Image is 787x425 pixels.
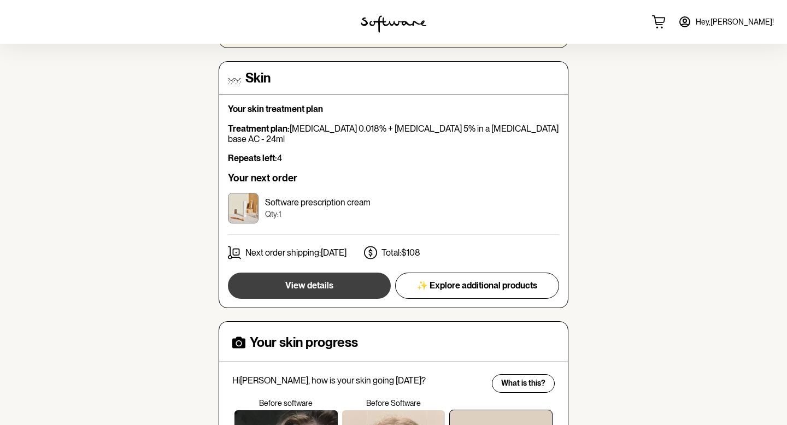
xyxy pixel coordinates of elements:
[228,123,290,134] strong: Treatment plan:
[361,15,426,33] img: software logo
[492,374,555,393] button: What is this?
[232,399,340,408] p: Before software
[228,104,559,114] p: Your skin treatment plan
[381,247,420,258] p: Total: $108
[228,153,277,163] strong: Repeats left:
[228,153,559,163] p: 4
[232,375,485,386] p: Hi [PERSON_NAME] , how is your skin going [DATE]?
[395,273,559,299] button: ✨ Explore additional products
[245,247,346,258] p: Next order shipping: [DATE]
[285,280,333,291] span: View details
[501,379,545,388] span: What is this?
[696,17,774,27] span: Hey, [PERSON_NAME] !
[228,172,559,184] h6: Your next order
[265,210,371,219] p: Qty: 1
[245,70,271,86] h4: Skin
[340,399,448,408] p: Before Software
[228,123,559,144] p: [MEDICAL_DATA] 0.018% + [MEDICAL_DATA] 5% in a [MEDICAL_DATA] base AC - 24ml
[228,193,259,223] img: ckrj60pny00003h5x9u7lpp18.jpg
[672,9,780,35] a: Hey,[PERSON_NAME]!
[250,335,358,351] h4: Your skin progress
[228,273,391,299] button: View details
[265,197,371,208] p: Software prescription cream
[417,280,537,291] span: ✨ Explore additional products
